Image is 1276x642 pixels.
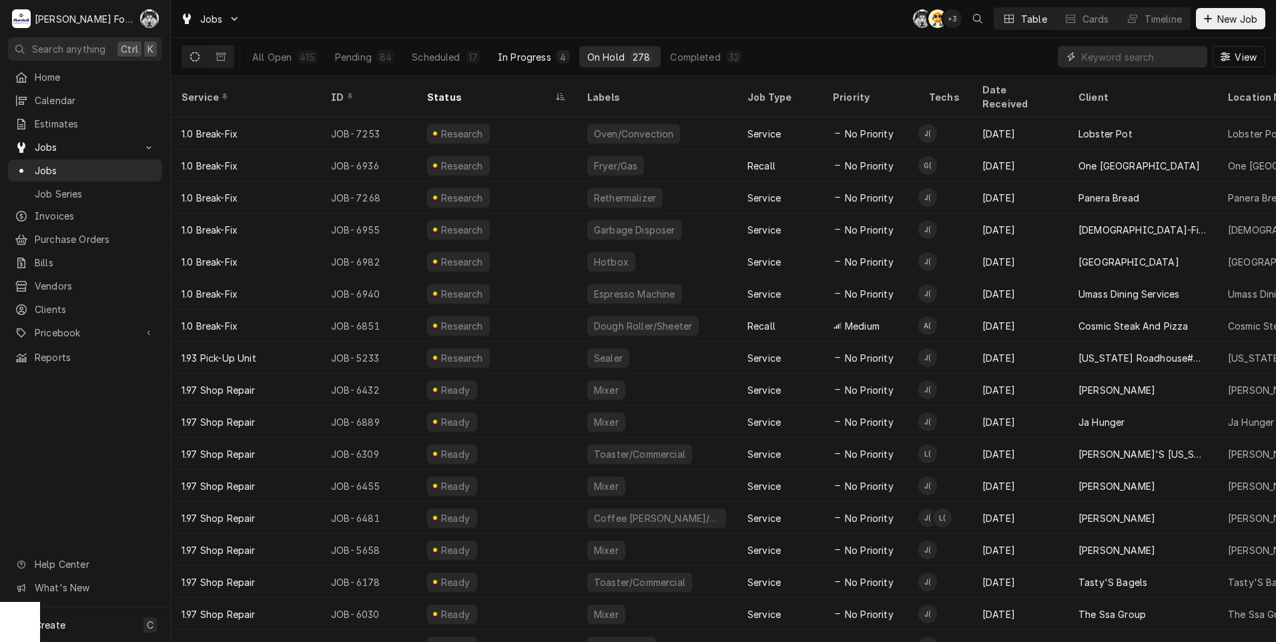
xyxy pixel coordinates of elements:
[1078,351,1207,365] div: [US_STATE] Roadhouse##532
[182,351,256,365] div: 1.93 Pick-Up Unit
[320,278,416,310] div: JOB-6940
[747,383,781,397] div: Service
[182,287,238,301] div: 1.0 Break-Fix
[439,511,472,525] div: Ready
[468,50,478,64] div: 17
[670,50,720,64] div: Completed
[593,479,620,493] div: Mixer
[320,149,416,182] div: JOB-6936
[593,383,620,397] div: Mixer
[972,502,1068,534] div: [DATE]
[593,159,639,173] div: Fryer/Gas
[845,223,894,237] span: No Priority
[440,351,485,365] div: Research
[833,90,905,104] div: Priority
[967,8,988,29] button: Open search
[747,159,775,173] div: Recall
[439,607,472,621] div: Ready
[1078,287,1179,301] div: Umass Dining Services
[440,191,485,205] div: Research
[320,310,416,342] div: JOB-6851
[845,383,894,397] span: No Priority
[1232,50,1259,64] span: View
[320,598,416,630] div: JOB-6030
[182,159,238,173] div: 1.0 Break-Fix
[182,415,256,429] div: 1.97 Shop Repair
[439,575,472,589] div: Ready
[320,502,416,534] div: JOB-6481
[1078,415,1125,429] div: Ja Hunger
[35,326,135,340] span: Pricebook
[972,566,1068,598] div: [DATE]
[918,124,937,143] div: J(
[182,543,256,557] div: 1.97 Shop Repair
[35,619,65,631] span: Create
[1196,8,1265,29] button: New Job
[929,90,961,104] div: Techs
[8,346,162,368] a: Reports
[8,275,162,297] a: Vendors
[35,140,135,154] span: Jobs
[918,444,937,463] div: Luis (54)'s Avatar
[747,447,781,461] div: Service
[147,42,153,56] span: K
[440,127,485,141] div: Research
[918,444,937,463] div: L(
[320,246,416,278] div: JOB-6982
[320,406,416,438] div: JOB-6889
[35,232,155,246] span: Purchase Orders
[8,228,162,250] a: Purchase Orders
[1078,223,1207,237] div: [DEMOGRAPHIC_DATA]-Fil-A 5
[972,214,1068,246] div: [DATE]
[498,50,551,64] div: In Progress
[928,9,947,28] div: AT
[918,156,937,175] div: G(
[412,50,460,64] div: Scheduled
[933,509,952,527] div: Luis (54)'s Avatar
[320,470,416,502] div: JOB-6455
[8,252,162,274] a: Bills
[747,415,781,429] div: Service
[845,511,894,525] span: No Priority
[972,310,1068,342] div: [DATE]
[440,287,485,301] div: Research
[8,89,162,111] a: Calendar
[8,553,162,575] a: Go to Help Center
[1078,607,1146,621] div: The Ssa Group
[747,127,781,141] div: Service
[593,447,687,461] div: Toaster/Commercial
[1078,383,1155,397] div: [PERSON_NAME]
[320,117,416,149] div: JOB-7253
[593,287,677,301] div: Espresso Machine
[1078,319,1189,333] div: Cosmic Steak And Pizza
[918,188,937,207] div: J(
[140,9,159,28] div: C(
[845,543,894,557] span: No Priority
[918,284,937,303] div: J(
[747,479,781,493] div: Service
[182,383,256,397] div: 1.97 Shop Repair
[747,543,781,557] div: Service
[182,447,256,461] div: 1.97 Shop Repair
[918,380,937,399] div: Jose DeMelo (37)'s Avatar
[440,319,485,333] div: Research
[182,319,238,333] div: 1.0 Break-Fix
[972,374,1068,406] div: [DATE]
[35,279,155,293] span: Vendors
[559,50,567,64] div: 4
[1078,479,1155,493] div: [PERSON_NAME]
[427,90,553,104] div: Status
[320,566,416,598] div: JOB-6178
[200,12,223,26] span: Jobs
[1078,255,1179,269] div: [GEOGRAPHIC_DATA]
[300,50,314,64] div: 415
[747,223,781,237] div: Service
[587,50,625,64] div: On Hold
[918,605,937,623] div: Jose DeMelo (37)'s Avatar
[918,220,937,239] div: James Lunney (128)'s Avatar
[918,348,937,367] div: Jose DeMelo (37)'s Avatar
[1078,447,1207,461] div: [PERSON_NAME]'S [US_STATE] System
[972,598,1068,630] div: [DATE]
[845,351,894,365] span: No Priority
[918,476,937,495] div: J(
